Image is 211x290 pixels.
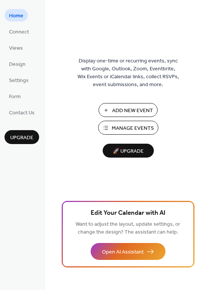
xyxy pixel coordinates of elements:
span: Add New Event [112,107,153,115]
span: Views [9,44,23,52]
span: Design [9,61,26,68]
button: 🚀 Upgrade [103,144,154,158]
a: Contact Us [5,106,39,118]
a: Design [5,58,30,70]
a: Home [5,9,28,21]
span: 🚀 Upgrade [107,146,149,156]
span: Edit Your Calendar with AI [91,208,165,219]
span: Manage Events [112,125,154,132]
a: Connect [5,25,33,38]
span: Open AI Assistant [102,248,144,256]
span: Upgrade [10,134,33,142]
a: Views [5,41,27,54]
span: Contact Us [9,109,35,117]
a: Settings [5,74,33,86]
span: Settings [9,77,29,85]
button: Add New Event [99,103,158,117]
span: Connect [9,28,29,36]
button: Open AI Assistant [91,243,165,260]
button: Manage Events [98,121,158,135]
a: Form [5,90,25,102]
span: Home [9,12,23,20]
span: Display one-time or recurring events, sync with Google, Outlook, Zoom, Eventbrite, Wix Events or ... [77,57,179,89]
span: Form [9,93,21,101]
button: Upgrade [5,130,39,144]
span: Want to adjust the layout, update settings, or change the design? The assistant can help. [76,219,180,237]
